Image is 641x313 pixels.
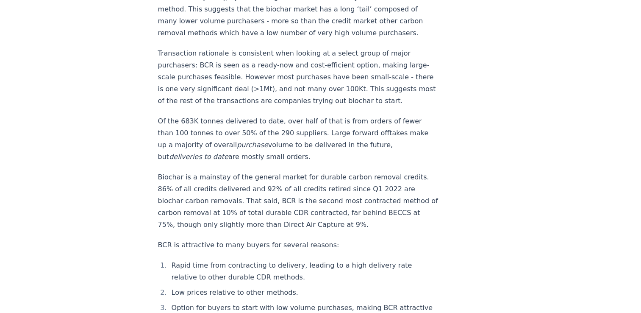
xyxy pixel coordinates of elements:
[158,171,438,231] p: Biochar is a mainstay of the general market for durable carbon removal credits. 86% of all credit...
[158,48,438,107] p: Transaction rationale is consistent when looking at a select group of major purchasers: BCR is se...
[158,115,438,163] p: Of the 683K tonnes delivered to date, over half of that is from orders of fewer than 100 tonnes t...
[237,141,268,149] em: purchase
[169,287,438,299] li: Low prices relative to other methods.
[169,260,438,283] li: Rapid time from contracting to delivery, leading to a high delivery rate relative to other durabl...
[158,239,438,251] p: BCR is attractive to many buyers for several reasons:
[204,153,228,161] em: to date
[169,153,202,161] em: deliveries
